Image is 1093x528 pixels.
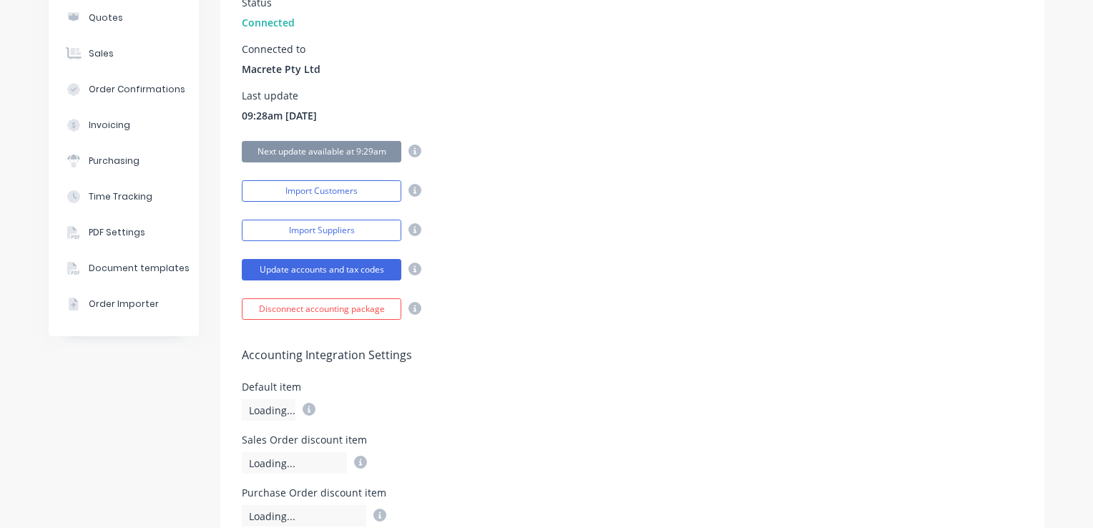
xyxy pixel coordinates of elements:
div: Order Importer [89,298,159,311]
button: Time Tracking [49,179,199,215]
div: Document templates [89,262,190,275]
div: Last update [242,91,317,101]
button: PDF Settings [49,215,199,250]
div: Loading... [242,399,295,421]
div: Loading... [242,452,347,474]
span: 09:28am [DATE] [242,108,317,123]
div: Quotes [89,11,123,24]
button: Sales [49,36,199,72]
div: Sales Order discount item [242,435,367,445]
div: Order Confirmations [89,83,185,96]
div: Purchasing [89,155,139,167]
h5: Accounting Integration Settings [242,348,1023,362]
button: Next update available at 9:29am [242,141,401,162]
div: Sales [89,47,114,60]
button: Import Customers [242,180,401,202]
button: Order Importer [49,286,199,322]
button: Purchasing [49,143,199,179]
div: PDF Settings [89,226,145,239]
span: Connected [242,15,295,30]
div: Purchase Order discount item [242,488,386,498]
button: Invoicing [49,107,199,143]
button: Update accounts and tax codes [242,259,401,280]
div: Invoicing [89,119,130,132]
div: Loading... [242,505,366,527]
div: Default item [242,382,315,392]
span: Macrete Pty Ltd [242,62,320,77]
button: Order Confirmations [49,72,199,107]
button: Import Suppliers [242,220,401,241]
button: Document templates [49,250,199,286]
button: Disconnect accounting package [242,298,401,320]
div: Time Tracking [89,190,152,203]
div: Connected to [242,44,320,54]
